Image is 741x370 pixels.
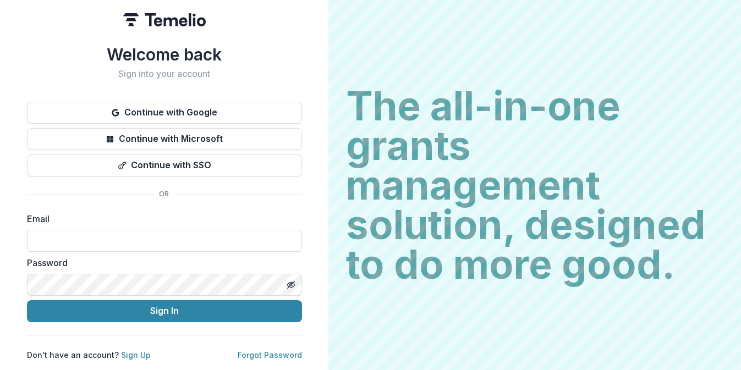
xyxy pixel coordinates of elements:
button: Toggle password visibility [282,276,300,294]
p: Don't have an account? [27,349,151,361]
h2: Sign into your account [27,69,302,79]
label: Email [27,212,295,225]
a: Sign Up [121,350,151,360]
img: Temelio [123,13,206,26]
h1: Welcome back [27,45,302,64]
label: Password [27,256,295,269]
a: Forgot Password [238,350,302,360]
button: Sign In [27,300,302,322]
button: Continue with Microsoft [27,128,302,150]
button: Continue with SSO [27,154,302,176]
button: Continue with Google [27,102,302,124]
